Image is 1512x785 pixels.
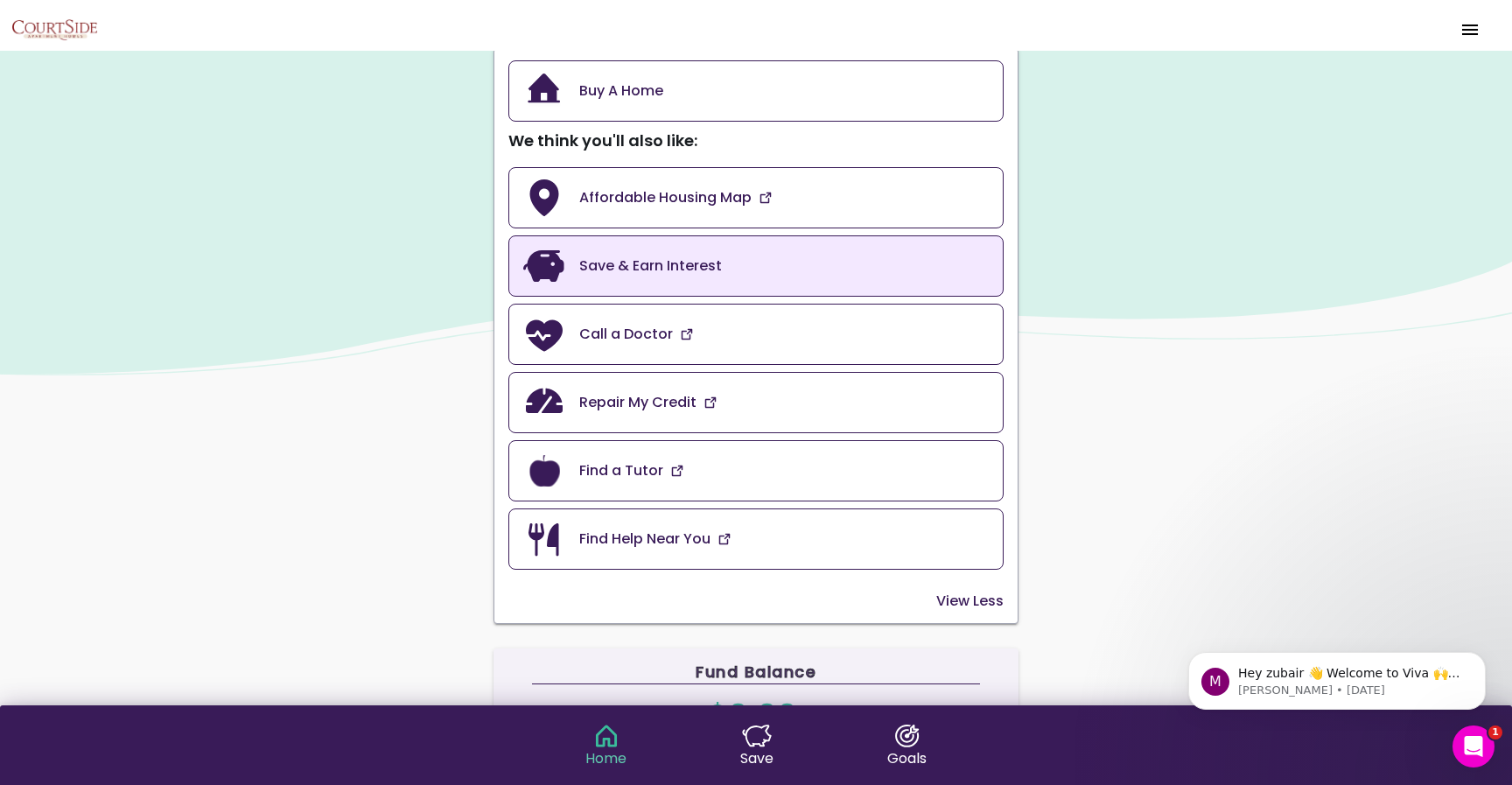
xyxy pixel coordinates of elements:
[508,60,1004,122] a: Buy A Home
[508,167,1004,228] a: Affordable Housing Map
[708,693,797,738] ion-text: $0.00
[508,372,1004,433] a: Repair My Credit
[680,327,694,341] img: amenity
[523,450,565,492] img: amenity
[759,191,773,205] img: amenity
[887,725,927,768] a: singleWord.goalsGoals
[523,382,565,424] img: amenity
[591,725,621,747] img: singleWord.home
[887,747,927,769] ion-text: Goals
[508,508,1004,570] a: Find Help Near You
[523,177,565,219] img: amenity
[670,464,684,478] img: amenity
[508,130,697,151] ion-text: We think you'll also like :
[579,460,663,481] ion-text: Find a Tutor
[508,235,1004,297] a: Save & Earn Interest
[579,256,722,277] ion-text: Save & Earn Interest
[523,245,565,287] img: amenity
[508,304,1004,365] a: Call a Doctor
[936,591,1004,612] button: View Less
[579,529,710,550] ion-text: Find Help Near You
[717,532,731,546] img: amenity
[579,187,752,208] ion-text: Affordable Housing Map
[493,648,1018,751] a: Fund Balance$0.00
[579,81,663,102] ion-text: Buy A Home
[523,518,565,560] img: amenity
[1488,725,1502,739] span: 1
[742,725,772,747] img: singleWord.save
[1452,725,1494,767] iframe: Intercom live chat
[508,440,1004,501] a: Find a Tutor
[585,725,626,768] a: singleWord.homeHome
[523,313,565,355] img: amenity
[585,747,626,769] ion-text: Home
[740,725,773,768] a: singleWord.saveSave
[579,392,696,413] ion-text: Repair My Credit
[892,725,922,747] img: singleWord.goals
[740,747,773,769] ion-text: Save
[1162,615,1512,738] iframe: Intercom notifications message
[523,70,565,112] img: amenity
[703,396,717,410] img: amenity
[532,660,979,684] ion-text: Fund Balance
[579,324,673,345] ion-text: Call a Doctor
